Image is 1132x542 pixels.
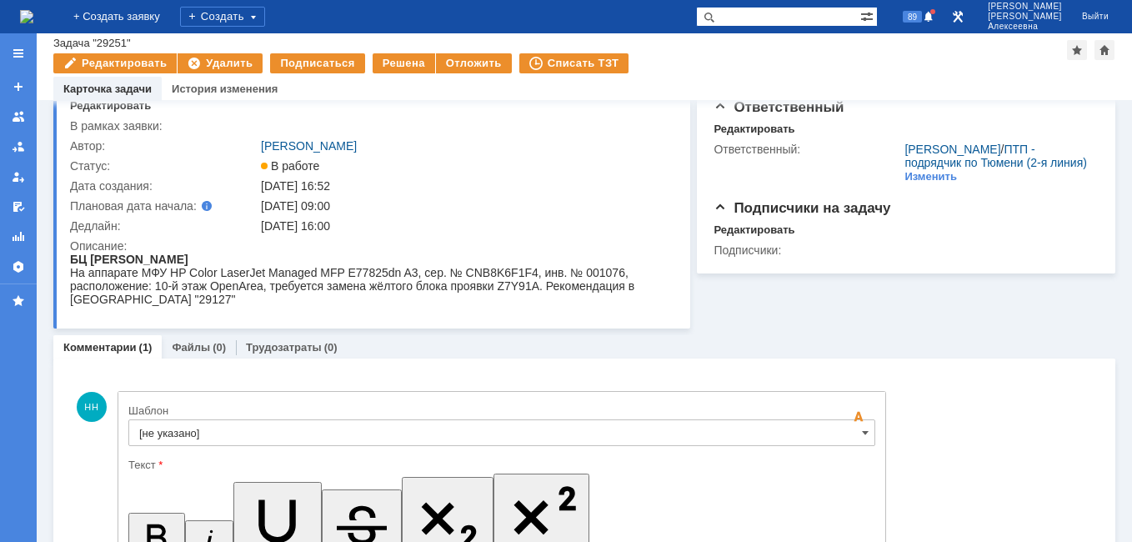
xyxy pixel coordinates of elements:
div: / [904,143,1091,169]
span: [PERSON_NAME] [988,2,1062,12]
div: Плановая дата начала: [70,199,238,213]
div: Текст [128,459,872,470]
span: НН [77,392,107,422]
span: Алексеевна [988,22,1062,32]
a: Настройки [5,253,32,280]
div: [DATE] 16:52 [261,179,668,193]
div: Ответственный: [714,143,901,156]
div: [DATE] 09:00 [261,199,668,213]
a: Отчеты [5,223,32,250]
div: Редактировать [714,223,794,237]
div: Создать [180,7,265,27]
img: logo [20,10,33,23]
div: В рамках заявки: [70,119,258,133]
span: Скрыть панель инструментов [849,407,869,427]
span: В работе [261,159,319,173]
a: Заявки в моей ответственности [5,133,32,160]
div: (0) [324,341,338,354]
a: Мои согласования [5,193,32,220]
span: [PERSON_NAME] [988,12,1062,22]
div: (1) [139,341,153,354]
a: Создать заявку [5,73,32,100]
a: [PERSON_NAME] [261,139,357,153]
div: Автор: [70,139,258,153]
div: Редактировать [714,123,794,136]
div: [DATE] 16:00 [261,219,668,233]
a: Заявки на командах [5,103,32,130]
div: Задача "29251" [53,37,131,49]
a: Карточка задачи [63,83,152,95]
a: Перейти на домашнюю страницу [20,10,33,23]
div: Добавить в избранное [1067,40,1087,60]
span: Расширенный поиск [860,8,877,23]
span: Подписчики на задачу [714,200,890,216]
a: Файлы [172,341,210,354]
div: Описание: [70,239,671,253]
div: Шаблон [128,405,872,416]
div: Дедлайн: [70,219,258,233]
a: [PERSON_NAME] [904,143,1000,156]
div: Сделать домашней страницей [1094,40,1114,60]
span: Ответственный [714,99,844,115]
div: Статус: [70,159,258,173]
a: Мои заявки [5,163,32,190]
a: Комментарии [63,341,137,354]
div: Дата создания: [70,179,258,193]
a: Перейти в интерфейс администратора [948,7,968,27]
div: Редактировать [70,99,151,113]
a: ПТП - подрядчик по Тюмени (2-я линия) [904,143,1087,169]
a: История изменения [172,83,278,95]
a: Трудозатраты [246,341,322,354]
div: Подписчики: [714,243,901,257]
span: 89 [903,11,922,23]
div: (0) [213,341,226,354]
div: Изменить [904,170,957,183]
